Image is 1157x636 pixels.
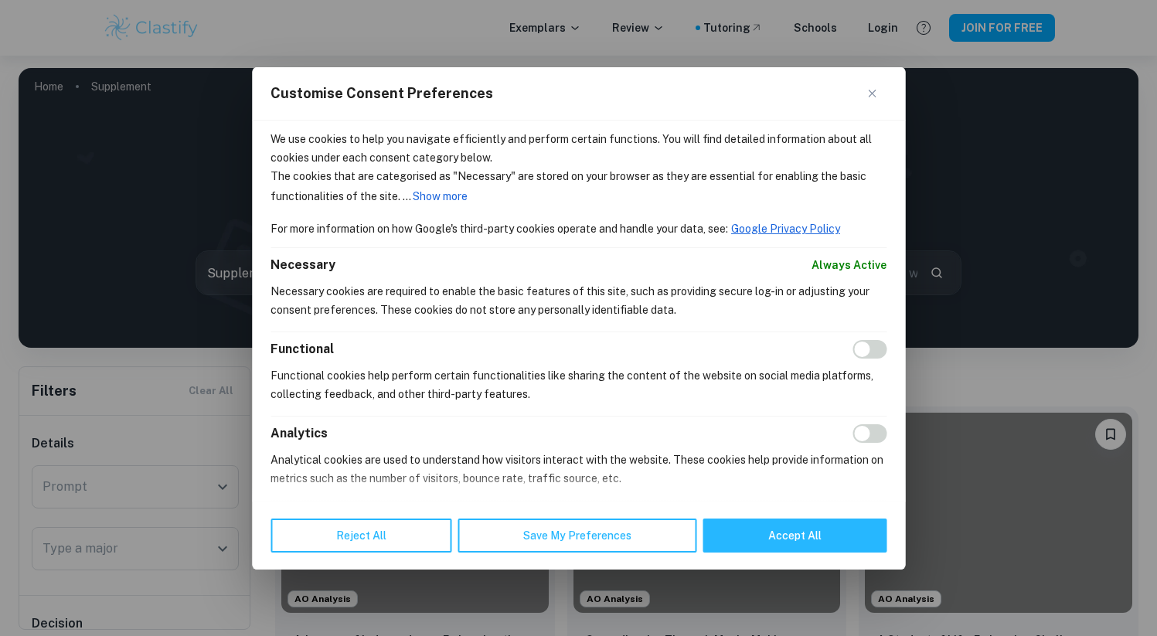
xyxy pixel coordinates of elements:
[271,255,335,274] button: Necessary
[271,366,886,403] p: Functional cookies help perform certain functionalities like sharing the content of the website o...
[271,129,886,166] p: We use cookies to help you navigate efficiently and perform certain functions. You will find deta...
[271,83,493,102] span: Customise Consent Preferences
[852,423,886,442] input: Enable Analytics
[271,423,328,442] button: Analytics
[852,339,886,358] input: Enable Functional
[271,219,886,237] p: For more information on how Google's third-party cookies operate and handle your data, see:
[730,221,841,235] a: Google Privacy Policy
[252,66,905,569] div: Customise Consent Preferences
[271,450,886,487] p: Analytical cookies are used to understand how visitors interact with the website. These cookies h...
[868,89,876,97] img: Close
[411,185,469,206] button: Show more
[868,83,886,102] button: Close
[271,339,334,358] button: Functional
[458,519,696,553] button: Save My Preferences
[703,519,886,553] button: Accept All
[271,281,886,318] p: Necessary cookies are required to enable the basic features of this site, such as providing secur...
[812,255,886,274] span: Always Active
[271,519,451,553] button: Reject All
[271,166,886,206] p: The cookies that are categorised as "Necessary" are stored on your browser as they are essential ...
